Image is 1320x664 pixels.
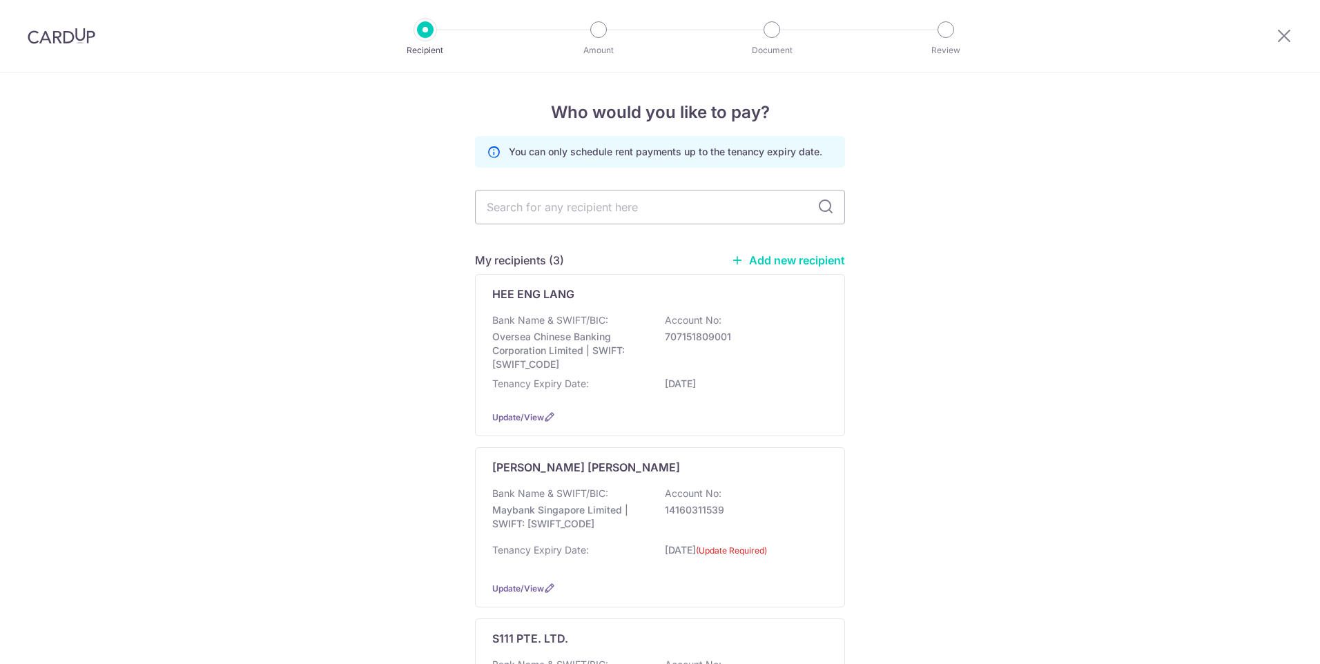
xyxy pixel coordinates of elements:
[492,313,608,327] p: Bank Name & SWIFT/BIC:
[492,286,574,302] p: HEE ENG LANG
[895,43,997,57] p: Review
[492,330,647,371] p: Oversea Chinese Banking Corporation Limited | SWIFT: [SWIFT_CODE]
[509,145,822,159] p: You can only schedule rent payments up to the tenancy expiry date.
[492,412,544,422] a: Update/View
[492,503,647,531] p: Maybank Singapore Limited | SWIFT: [SWIFT_CODE]
[721,43,823,57] p: Document
[665,543,819,566] p: [DATE]
[547,43,650,57] p: Amount
[28,28,95,44] img: CardUp
[696,544,767,558] label: (Update Required)
[665,330,819,344] p: 707151809001
[665,313,721,327] p: Account No:
[492,459,680,476] p: [PERSON_NAME] [PERSON_NAME]
[475,190,845,224] input: Search for any recipient here
[492,543,589,557] p: Tenancy Expiry Date:
[374,43,476,57] p: Recipient
[492,377,589,391] p: Tenancy Expiry Date:
[731,253,845,267] a: Add new recipient
[665,377,819,391] p: [DATE]
[475,252,564,268] h5: My recipients (3)
[665,487,721,500] p: Account No:
[475,100,845,125] h4: Who would you like to pay?
[492,630,568,647] p: S111 PTE. LTD.
[492,583,544,594] a: Update/View
[492,487,608,500] p: Bank Name & SWIFT/BIC:
[665,503,819,517] p: 14160311539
